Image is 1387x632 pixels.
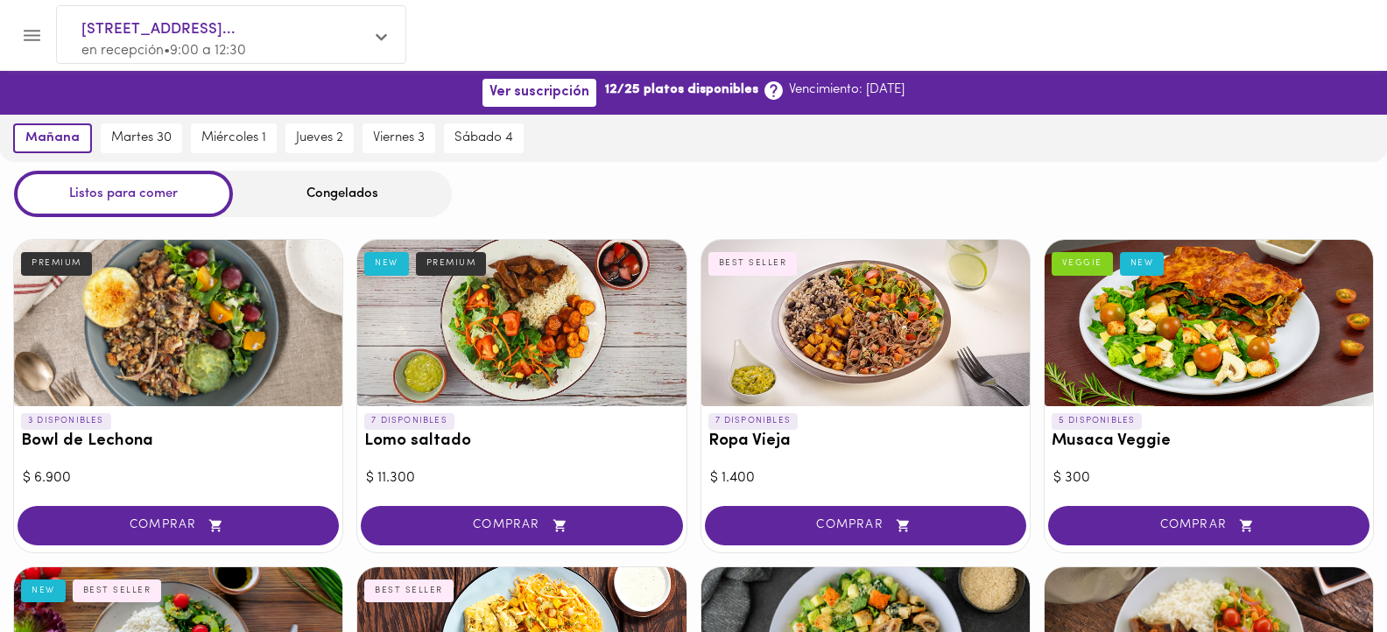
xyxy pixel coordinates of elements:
[296,130,343,146] span: jueves 2
[18,506,339,545] button: COMPRAR
[233,171,452,217] div: Congelados
[1285,530,1369,614] iframe: Messagebird Livechat Widget
[708,252,798,275] div: BEST SELLER
[21,413,111,429] p: 3 DISPONIBLES
[789,81,905,99] p: Vencimiento: [DATE]
[11,14,53,57] button: Menu
[361,506,682,545] button: COMPRAR
[366,468,677,488] div: $ 11.300
[285,123,354,153] button: jueves 2
[39,518,317,533] span: COMPRAR
[21,579,66,602] div: NEW
[73,579,162,602] div: BEST SELLER
[701,240,1030,406] div: Ropa Vieja
[21,252,92,275] div: PREMIUM
[363,123,435,153] button: viernes 3
[81,18,363,41] span: [STREET_ADDRESS]...
[357,240,686,406] div: Lomo saltado
[454,130,513,146] span: sábado 4
[708,413,799,429] p: 7 DISPONIBLES
[21,432,335,451] h3: Bowl de Lechona
[191,123,277,153] button: miércoles 1
[482,79,596,106] button: Ver suscripción
[111,130,172,146] span: martes 30
[1053,468,1364,488] div: $ 300
[1052,413,1143,429] p: 5 DISPONIBLES
[708,432,1023,451] h3: Ropa Vieja
[705,506,1026,545] button: COMPRAR
[81,44,246,58] span: en recepción • 9:00 a 12:30
[25,130,80,146] span: mañana
[201,130,266,146] span: miércoles 1
[1120,252,1165,275] div: NEW
[605,81,758,99] b: 12/25 platos disponibles
[14,171,233,217] div: Listos para comer
[364,579,454,602] div: BEST SELLER
[1045,240,1373,406] div: Musaca Veggie
[383,518,660,533] span: COMPRAR
[1070,518,1348,533] span: COMPRAR
[416,252,487,275] div: PREMIUM
[364,432,679,451] h3: Lomo saltado
[1052,252,1113,275] div: VEGGIE
[1048,506,1369,545] button: COMPRAR
[373,130,425,146] span: viernes 3
[364,413,454,429] p: 7 DISPONIBLES
[444,123,524,153] button: sábado 4
[727,518,1004,533] span: COMPRAR
[13,123,92,153] button: mañana
[23,468,334,488] div: $ 6.900
[14,240,342,406] div: Bowl de Lechona
[1052,432,1366,451] h3: Musaca Veggie
[489,84,589,101] span: Ver suscripción
[364,252,409,275] div: NEW
[101,123,182,153] button: martes 30
[710,468,1021,488] div: $ 1.400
